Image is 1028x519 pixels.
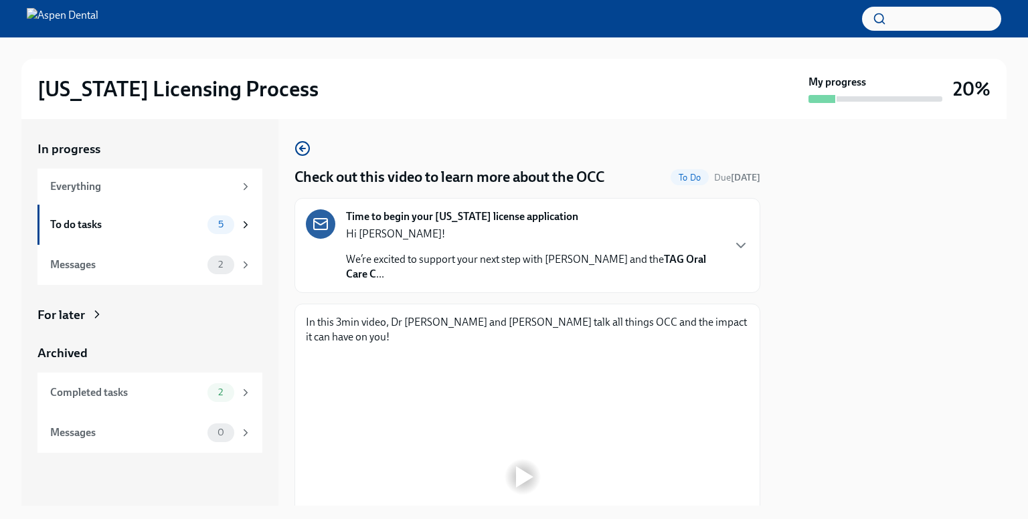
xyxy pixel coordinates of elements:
[50,217,202,232] div: To do tasks
[37,344,262,362] a: Archived
[37,373,262,413] a: Completed tasks2
[210,387,231,397] span: 2
[37,76,319,102] h2: [US_STATE] Licensing Process
[37,306,85,324] div: For later
[37,413,262,453] a: Messages0
[346,227,722,241] p: Hi [PERSON_NAME]!
[37,140,262,158] a: In progress
[37,169,262,205] a: Everything
[294,167,604,187] h4: Check out this video to learn more about the OCC
[210,259,231,270] span: 2
[346,252,722,282] p: We’re excited to support your next step with [PERSON_NAME] and the ...
[50,179,234,194] div: Everything
[50,257,202,272] div: Messages
[37,205,262,245] a: To do tasks5
[27,8,98,29] img: Aspen Dental
[714,172,760,183] span: Due
[714,171,760,184] span: August 31st, 2025 12:00
[50,385,202,400] div: Completed tasks
[953,77,991,101] h3: 20%
[37,306,262,324] a: For later
[37,245,262,285] a: Messages2
[306,315,749,344] p: In this 3min video, Dr [PERSON_NAME] and [PERSON_NAME] talk all things OCC and the impact it can ...
[50,425,202,440] div: Messages
[731,172,760,183] strong: [DATE]
[808,75,866,90] strong: My progress
[346,209,578,224] strong: Time to begin your [US_STATE] license application
[210,219,232,229] span: 5
[209,427,232,437] span: 0
[671,173,709,183] span: To Do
